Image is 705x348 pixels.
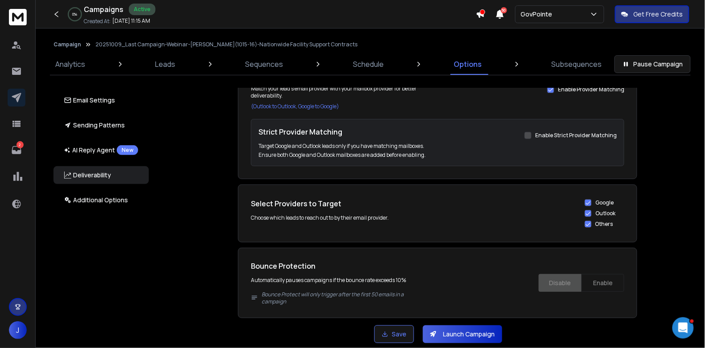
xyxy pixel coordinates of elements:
[155,59,175,70] p: Leads
[9,321,27,339] button: J
[245,59,283,70] p: Sequences
[353,59,384,70] p: Schedule
[251,85,429,99] p: Match your lead's email provider with your mailbox provider for better deliverability.
[454,59,482,70] p: Options
[64,96,115,105] p: Email Settings
[129,4,156,15] div: Active
[53,41,81,48] button: Campaign
[55,59,85,70] p: Analytics
[672,317,694,339] iframe: Intercom live chat
[501,7,507,13] span: 50
[16,141,24,148] p: 2
[615,55,691,73] button: Pause Campaign
[634,10,683,19] p: Get Free Credits
[552,59,602,70] p: Subsequences
[95,41,357,48] p: 20251009_Last Campaign-Webinar-[PERSON_NAME](1015-16)-Nationwide Facility Support Contracts
[73,12,78,17] p: 0 %
[8,141,25,159] a: 2
[546,53,607,75] a: Subsequences
[521,10,556,19] p: GovPointe
[84,18,111,25] p: Created At:
[150,53,180,75] a: Leads
[558,86,624,93] label: Enable Provider Matching
[53,91,149,109] button: Email Settings
[240,53,288,75] a: Sequences
[84,4,123,15] h1: Campaigns
[615,5,689,23] button: Get Free Credits
[112,17,150,25] p: [DATE] 11:15 AM
[448,53,487,75] a: Options
[348,53,389,75] a: Schedule
[50,53,90,75] a: Analytics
